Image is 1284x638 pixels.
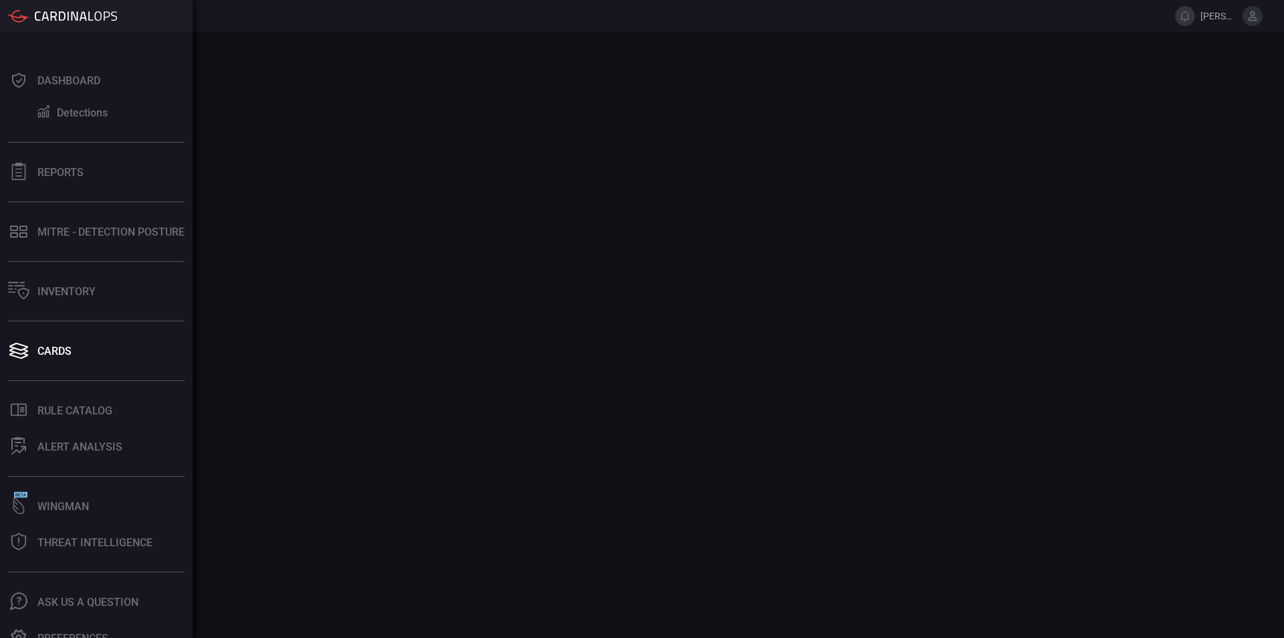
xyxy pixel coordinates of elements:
[37,441,122,453] div: ALERT ANALYSIS
[37,74,100,87] div: Dashboard
[1200,11,1237,21] span: [PERSON_NAME].goswami
[37,285,96,298] div: Inventory
[37,166,84,179] div: Reports
[37,226,185,238] div: MITRE - Detection Posture
[37,345,72,357] div: Cards
[37,500,89,513] div: Wingman
[57,106,108,119] div: Detections
[37,404,112,417] div: Rule Catalog
[37,536,152,549] div: Threat Intelligence
[37,596,138,609] div: Ask Us A Question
